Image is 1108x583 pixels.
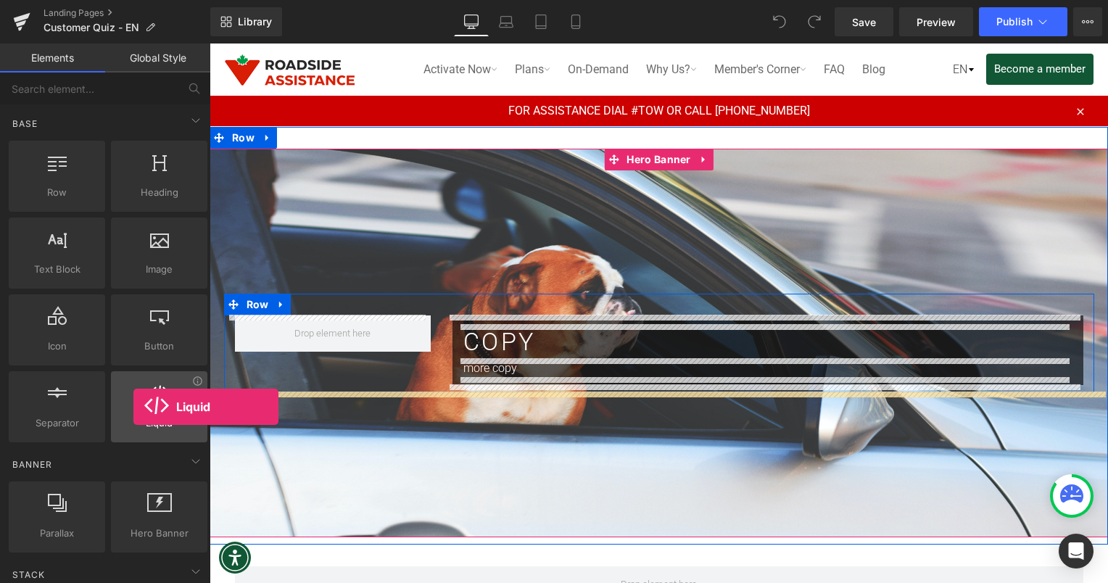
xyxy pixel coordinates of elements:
span: Text Block [13,262,101,277]
a: Plans [298,4,348,49]
a: New Library [210,7,282,36]
span: Customer Quiz - EN [44,22,139,33]
a: Expand / Collapse [485,105,504,127]
span: Banner [11,458,54,471]
span: Save [852,15,876,30]
button: Redo [800,7,829,36]
span: Stack [11,568,46,582]
a: Landing Pages [44,7,210,19]
a: FAQ [607,4,642,49]
button: More [1073,7,1102,36]
span: Publish [996,16,1033,28]
a: Why Us? [429,4,495,49]
a: Become a member [777,10,884,41]
span: Library [238,15,272,28]
p: more copy [254,315,863,334]
span: Base [11,117,39,131]
div: View Information [192,376,203,386]
a: Activate Now [207,4,295,49]
span: Liquid [115,415,203,431]
span: Row [13,185,101,200]
a: Mobile [558,7,593,36]
span: Icon [13,339,101,354]
span: Row [33,250,63,272]
span: Become a member [785,19,876,32]
a: Expand / Collapse [62,250,81,272]
span: Parallax [13,526,101,541]
a: Preview [899,7,973,36]
span: Separator [13,415,101,431]
div: Accessibility Menu [9,498,41,530]
a: Desktop [454,7,489,36]
a: Tablet [524,7,558,36]
h1: Copy [254,281,863,315]
span: Hero Banner [115,526,203,541]
a: Member's Corner [497,4,604,49]
div: Open Intercom Messenger [1059,534,1093,568]
span: Button [115,339,203,354]
button: Publish [979,7,1067,36]
a: Expand / Collapse [49,83,67,105]
button: Undo [765,7,794,36]
span: Row [19,83,49,105]
a: Global Style [105,44,210,73]
span: Heading [115,185,203,200]
span: Hero Banner [413,105,484,127]
span: Preview [917,15,956,30]
a: Blog [645,4,683,49]
img: Canadian Tire Roadside [15,9,145,43]
a: Laptop [489,7,524,36]
a: On-Demand [351,4,426,49]
span: Image [115,262,203,277]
